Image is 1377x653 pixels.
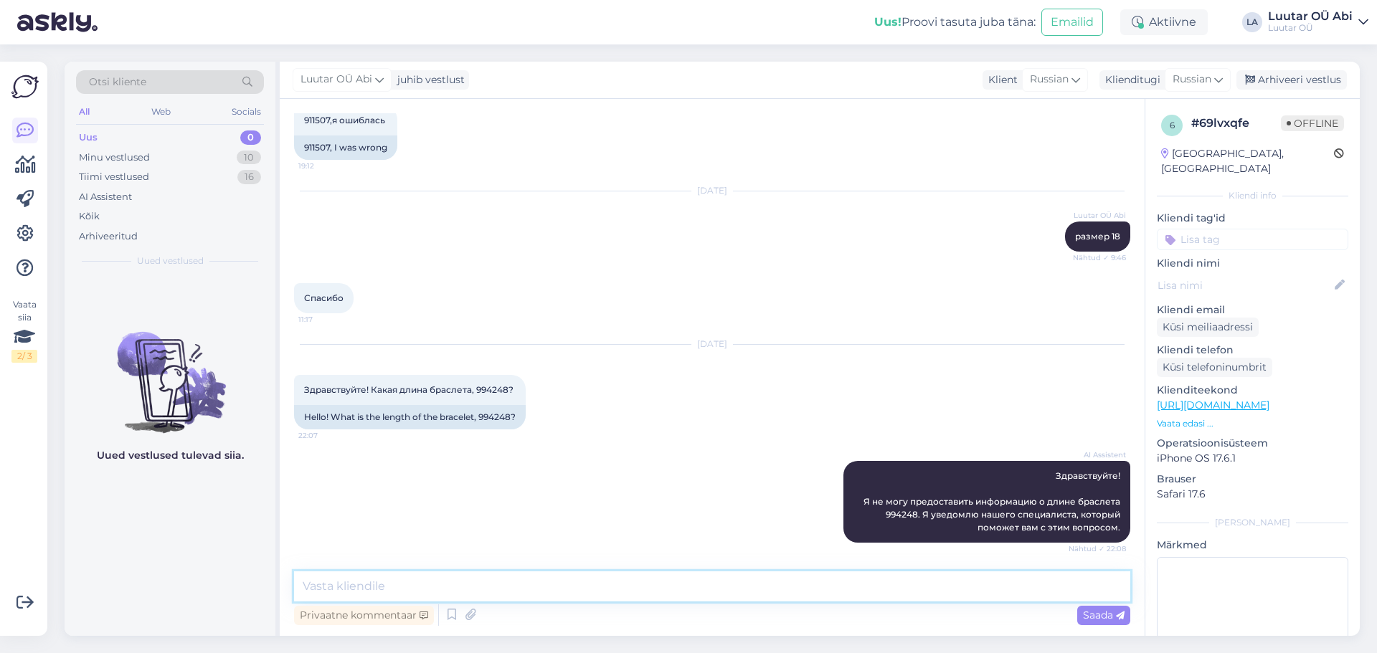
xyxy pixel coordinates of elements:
[1157,516,1348,529] div: [PERSON_NAME]
[1157,343,1348,358] p: Kliendi telefon
[874,14,1036,31] div: Proovi tasuta juba täna:
[1157,383,1348,398] p: Klienditeekond
[76,103,93,121] div: All
[1157,451,1348,466] p: iPhone OS 17.6.1
[1069,543,1126,554] span: Nähtud ✓ 22:08
[1099,72,1160,87] div: Klienditugi
[298,430,352,441] span: 22:07
[304,115,385,125] span: 911507,я ошиблась
[304,384,514,395] span: Здравствуйте! Какая длина браслета, 994248?
[294,338,1130,351] div: [DATE]
[1157,211,1348,226] p: Kliendi tag'id
[237,170,261,184] div: 16
[229,103,264,121] div: Socials
[1268,11,1353,22] div: Luutar OÜ Abi
[237,151,261,165] div: 10
[1157,436,1348,451] p: Operatsioonisüsteem
[137,254,204,267] span: Uued vestlused
[148,103,174,121] div: Web
[863,470,1122,533] span: Здравствуйте! Я не могу предоставить информацию о длине браслета 994248. Я уведомлю нашего специа...
[89,75,146,90] span: Otsi kliente
[294,606,434,625] div: Privaatne kommentaar
[874,15,902,29] b: Uus!
[304,292,344,303] span: Спасибо
[97,448,244,463] p: Uued vestlused tulevad siia.
[79,170,149,184] div: Tiimi vestlused
[298,314,352,325] span: 11:17
[79,130,98,145] div: Uus
[1268,22,1353,34] div: Luutar OÜ
[11,350,37,363] div: 2 / 3
[1072,449,1126,460] span: AI Assistent
[1157,256,1348,271] p: Kliendi nimi
[1157,487,1348,502] p: Safari 17.6
[1158,277,1332,293] input: Lisa nimi
[1281,115,1344,131] span: Offline
[1157,302,1348,318] p: Kliendi email
[79,151,150,165] div: Minu vestlused
[983,72,1018,87] div: Klient
[1242,12,1262,32] div: LA
[1161,146,1334,176] div: [GEOGRAPHIC_DATA], [GEOGRAPHIC_DATA]
[1236,70,1347,90] div: Arhiveeri vestlus
[79,209,100,224] div: Kõik
[1157,399,1269,411] a: [URL][DOMAIN_NAME]
[1041,9,1103,36] button: Emailid
[1072,210,1126,221] span: Luutar OÜ Abi
[11,73,39,100] img: Askly Logo
[294,184,1130,197] div: [DATE]
[1191,115,1281,132] div: # 69lvxqfe
[1157,417,1348,430] p: Vaata edasi ...
[1120,9,1208,35] div: Aktiivne
[1157,538,1348,553] p: Märkmed
[79,229,138,244] div: Arhiveeritud
[1157,358,1272,377] div: Küsi telefoninumbrit
[1075,231,1120,242] span: размер 18
[1157,318,1259,337] div: Küsi meiliaadressi
[1157,189,1348,202] div: Kliendi info
[1157,472,1348,487] p: Brauser
[1030,72,1069,87] span: Russian
[1170,120,1175,130] span: 6
[1268,11,1368,34] a: Luutar OÜ AbiLuutar OÜ
[1083,609,1125,621] span: Saada
[65,306,275,435] img: No chats
[1072,252,1126,263] span: Nähtud ✓ 9:46
[301,72,372,87] span: Luutar OÜ Abi
[294,405,526,429] div: Hello! What is the length of the bracelet, 994248?
[1173,72,1211,87] span: Russian
[1157,229,1348,250] input: Lisa tag
[11,298,37,363] div: Vaata siia
[79,190,132,204] div: AI Assistent
[294,135,397,160] div: 911507, I was wrong
[392,72,465,87] div: juhib vestlust
[298,161,352,171] span: 19:12
[240,130,261,145] div: 0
